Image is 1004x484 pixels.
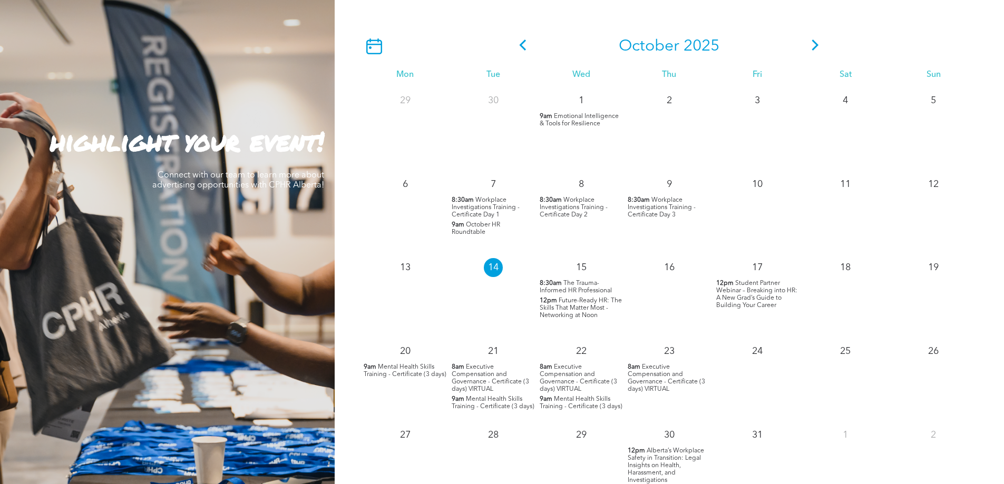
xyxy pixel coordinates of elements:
[537,70,625,80] div: Wed
[748,175,767,194] p: 10
[540,113,552,120] span: 9am
[396,91,415,110] p: 29
[802,70,890,80] div: Sat
[452,363,464,371] span: 8am
[572,342,591,361] p: 22
[540,396,622,410] span: Mental Health Skills Training - Certificate (3 days)
[660,91,679,110] p: 2
[748,426,767,445] p: 31
[452,222,500,235] span: October HR Roundtable
[836,426,855,445] p: 1
[540,364,617,392] span: Executive Compensation and Governance - Certificate (3 days) VIRTUAL
[625,70,713,80] div: Thu
[540,363,552,371] span: 8am
[660,342,679,361] p: 23
[716,280,734,287] span: 12pm
[364,363,376,371] span: 9am
[836,91,855,110] p: 4
[484,342,503,361] p: 21
[452,396,464,403] span: 9am
[452,197,520,218] span: Workplace Investigations Training - Certificate Day 1
[924,175,943,194] p: 12
[540,297,557,304] span: 12pm
[484,258,503,277] p: 14
[924,258,943,277] p: 19
[540,396,552,403] span: 9am
[572,175,591,194] p: 8
[396,342,415,361] p: 20
[452,196,474,204] span: 8:30am
[540,298,622,319] span: Future-Ready HR: The Skills That Matter Most - Networking at Noon
[396,258,415,277] p: 13
[890,70,978,80] div: Sun
[684,38,719,54] span: 2025
[452,396,534,410] span: Mental Health Skills Training - Certificate (3 days)
[924,342,943,361] p: 26
[572,258,591,277] p: 15
[628,197,696,218] span: Workplace Investigations Training - Certificate Day 3
[452,221,464,229] span: 9am
[714,70,802,80] div: Fri
[619,38,679,54] span: October
[364,364,446,378] span: Mental Health Skills Training - Certificate (3 days)
[396,175,415,194] p: 6
[484,175,503,194] p: 7
[628,448,704,483] span: Alberta’s Workplace Safety in Transition: Legal Insights on Health, Harassment, and Investigations
[716,280,797,309] span: Student Partner Webinar – Breaking into HR: A New Grad’s Guide to Building Your Career
[628,196,650,204] span: 8:30am
[361,70,449,80] div: Mon
[660,426,679,445] p: 30
[540,280,612,294] span: The Trauma-Informed HR Professional
[628,363,640,371] span: 8am
[924,91,943,110] p: 5
[628,447,645,455] span: 12pm
[540,113,619,127] span: Emotional Intelligence & Tools for Resilience
[628,364,705,392] span: Executive Compensation and Governance - Certificate (3 days) VIRTUAL
[540,196,562,204] span: 8:30am
[540,197,608,218] span: Workplace Investigations Training - Certificate Day 2
[748,91,767,110] p: 3
[452,364,529,392] span: Executive Compensation and Governance - Certificate (3 days) VIRTUAL
[572,91,591,110] p: 1
[660,258,679,277] p: 16
[449,70,537,80] div: Tue
[836,258,855,277] p: 18
[484,426,503,445] p: 28
[484,91,503,110] p: 30
[50,122,324,160] strong: highlight your event!
[660,175,679,194] p: 9
[540,280,562,287] span: 8:30am
[748,258,767,277] p: 17
[396,426,415,445] p: 27
[748,342,767,361] p: 24
[836,342,855,361] p: 25
[152,171,324,190] span: Connect with our team to learn more about advertising opportunities with CPHR Alberta!
[836,175,855,194] p: 11
[572,426,591,445] p: 29
[924,426,943,445] p: 2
